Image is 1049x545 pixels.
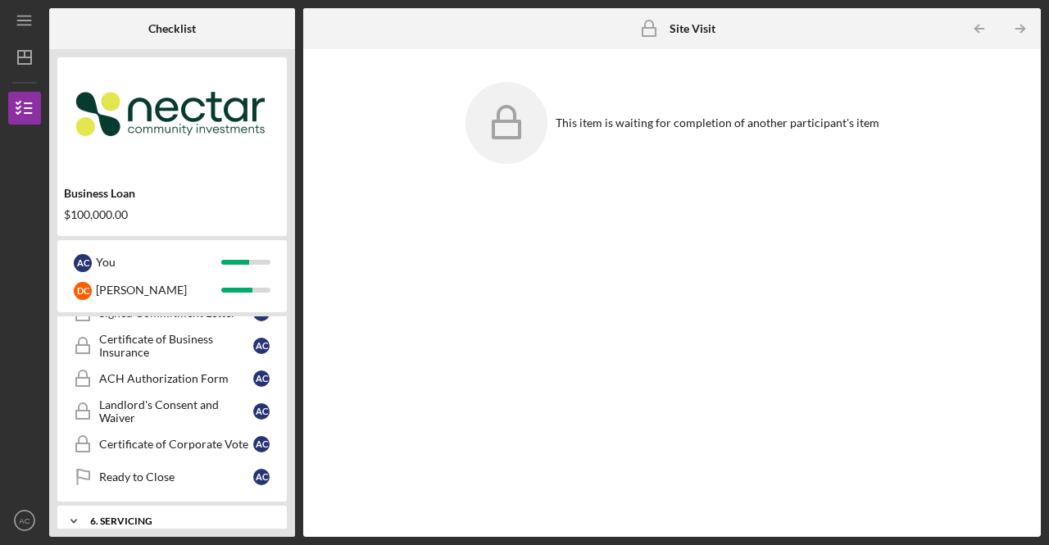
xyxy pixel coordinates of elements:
div: Certificate of Corporate Vote [99,438,253,451]
div: D C [74,282,92,300]
div: [PERSON_NAME] [96,276,221,304]
div: You [96,248,221,276]
a: Landlord's Consent and WaiverAC [66,395,279,428]
div: Landlord's Consent and Waiver [99,398,253,425]
div: A C [253,469,270,485]
b: Site Visit [670,22,715,35]
div: 6. Servicing [90,516,266,526]
div: A C [74,254,92,272]
div: A C [253,370,270,387]
div: This item is waiting for completion of another participant's item [556,116,879,129]
a: ACH Authorization FormAC [66,362,279,395]
text: AC [19,516,30,525]
button: AC [8,504,41,537]
img: Product logo [57,66,287,164]
div: A C [253,403,270,420]
a: Ready to CloseAC [66,461,279,493]
div: Certificate of Business Insurance [99,333,253,359]
div: A C [253,338,270,354]
div: A C [253,436,270,452]
div: Ready to Close [99,470,253,484]
b: Checklist [148,22,196,35]
div: Business Loan [64,187,280,200]
div: $100,000.00 [64,208,280,221]
div: ACH Authorization Form [99,372,253,385]
a: Certificate of Corporate VoteAC [66,428,279,461]
a: Certificate of Business InsuranceAC [66,329,279,362]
